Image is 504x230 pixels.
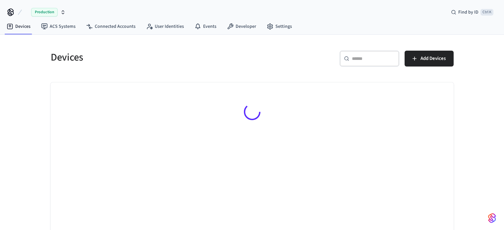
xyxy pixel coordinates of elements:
a: Developer [222,21,261,32]
div: Find by IDCtrl K [446,6,499,18]
a: Devices [1,21,36,32]
a: Events [189,21,222,32]
span: Ctrl K [480,9,493,16]
h5: Devices [51,51,248,64]
a: Settings [261,21,297,32]
span: Production [31,8,58,17]
a: Connected Accounts [81,21,141,32]
button: Add Devices [405,51,454,67]
img: SeamLogoGradient.69752ec5.svg [488,213,496,223]
a: ACS Systems [36,21,81,32]
span: Find by ID [458,9,478,16]
span: Add Devices [420,54,446,63]
a: User Identities [141,21,189,32]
